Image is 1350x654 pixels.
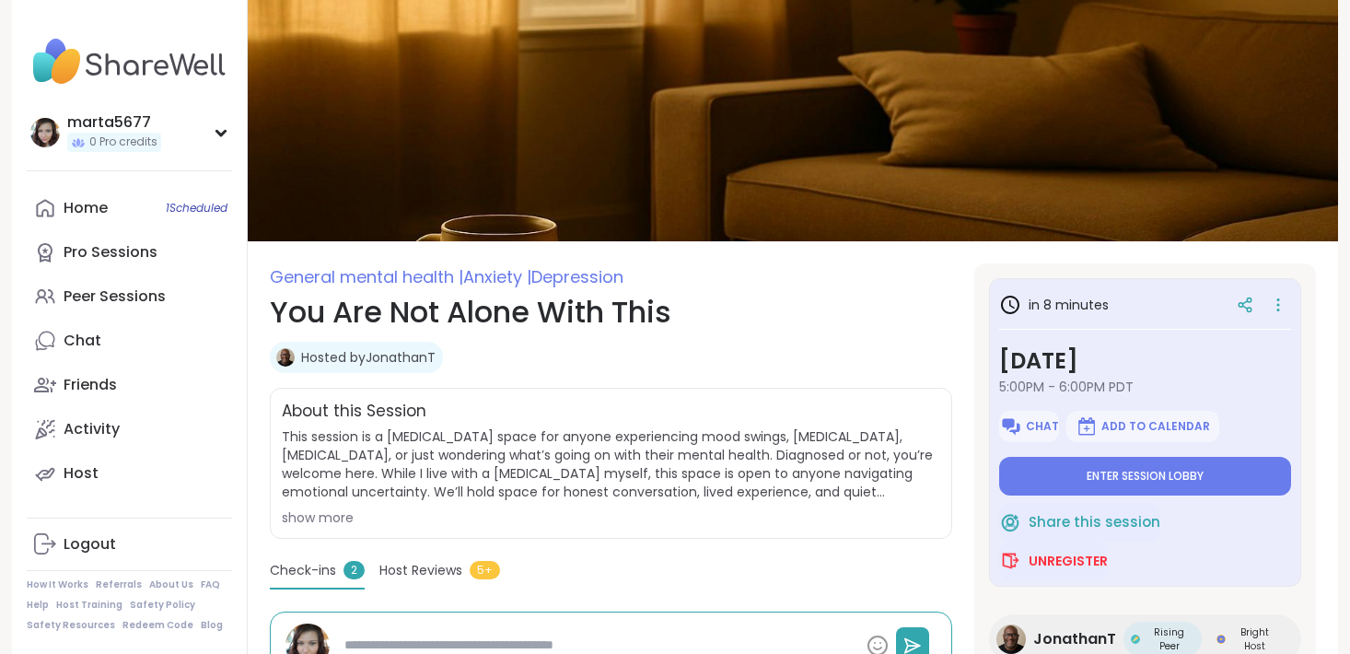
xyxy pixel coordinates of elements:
a: Pro Sessions [27,230,232,274]
img: ShareWell Nav Logo [27,29,232,94]
span: Chat [1026,419,1059,434]
span: Enter session lobby [1087,469,1204,484]
a: Friends [27,363,232,407]
span: Add to Calendar [1101,419,1210,434]
a: Peer Sessions [27,274,232,319]
button: Enter session lobby [999,457,1291,496]
span: 5+ [470,561,500,579]
a: Help [27,599,49,612]
h2: About this Session [282,400,426,424]
img: marta5677 [30,118,60,147]
a: Blog [201,619,223,632]
a: Activity [27,407,232,451]
div: Host [64,463,99,484]
span: 2 [343,561,365,579]
div: Chat [64,331,101,351]
img: Bright Host [1216,635,1226,644]
button: Unregister [999,542,1108,580]
div: Peer Sessions [64,286,166,307]
button: Chat [999,411,1059,442]
div: show more [282,508,940,527]
a: Host [27,451,232,496]
button: Share this session [999,503,1160,542]
img: Rising Peer [1131,635,1140,644]
a: Chat [27,319,232,363]
div: Activity [64,419,120,439]
h3: in 8 minutes [999,294,1109,316]
a: Hosted byJonathanT [301,348,436,367]
a: How It Works [27,578,88,591]
button: Add to Calendar [1066,411,1219,442]
span: This session is a [MEDICAL_DATA] space for anyone experiencing mood swings, [MEDICAL_DATA], [MEDI... [282,427,940,501]
a: Safety Resources [27,619,115,632]
span: Unregister [1029,552,1108,570]
div: Friends [64,375,117,395]
span: Bright Host [1229,625,1279,653]
img: JonathanT [996,625,1026,654]
h1: You Are Not Alone With This [270,290,952,334]
a: About Us [149,578,193,591]
span: Host Reviews [379,561,462,580]
span: JonathanT [1033,628,1116,650]
span: General mental health | [270,265,463,288]
span: Rising Peer [1144,625,1194,653]
span: Check-ins [270,561,336,580]
img: ShareWell Logomark [999,511,1021,533]
span: Depression [531,265,623,288]
span: Share this session [1029,512,1160,533]
a: FAQ [201,578,220,591]
img: JonathanT [276,348,295,367]
img: ShareWell Logomark [999,550,1021,572]
div: Home [64,198,108,218]
a: Referrals [96,578,142,591]
span: 0 Pro credits [89,134,157,150]
img: ShareWell Logomark [1076,415,1098,438]
img: ShareWell Logomark [1000,415,1022,438]
a: Host Training [56,599,122,612]
div: Pro Sessions [64,242,157,263]
div: marta5677 [67,112,161,133]
div: Logout [64,534,116,555]
a: Safety Policy [130,599,195,612]
span: 1 Scheduled [166,201,227,216]
a: Redeem Code [122,619,193,632]
h3: [DATE] [999,345,1291,378]
a: Home1Scheduled [27,186,232,230]
span: Anxiety | [463,265,531,288]
span: 5:00PM - 6:00PM PDT [999,378,1291,396]
a: Logout [27,522,232,566]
